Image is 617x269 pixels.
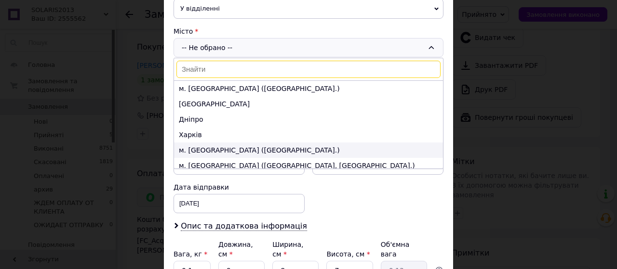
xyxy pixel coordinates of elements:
[174,112,443,127] li: Дніпро
[174,182,305,192] div: Дата відправки
[174,142,443,158] li: м. [GEOGRAPHIC_DATA] ([GEOGRAPHIC_DATA].)
[272,241,303,258] label: Ширина, см
[174,250,207,258] label: Вага, кг
[174,96,443,112] li: [GEOGRAPHIC_DATA]
[181,221,307,231] span: Опис та додаткова інформація
[326,250,370,258] label: Висота, см
[174,158,443,173] li: м. [GEOGRAPHIC_DATA] ([GEOGRAPHIC_DATA], [GEOGRAPHIC_DATA].)
[218,241,253,258] label: Довжина, см
[381,240,427,259] div: Об'ємна вага
[176,61,441,78] input: Знайти
[174,127,443,142] li: Харків
[174,81,443,96] li: м. [GEOGRAPHIC_DATA] ([GEOGRAPHIC_DATA].)
[174,26,443,36] div: Місто
[174,38,443,57] div: -- Не обрано --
